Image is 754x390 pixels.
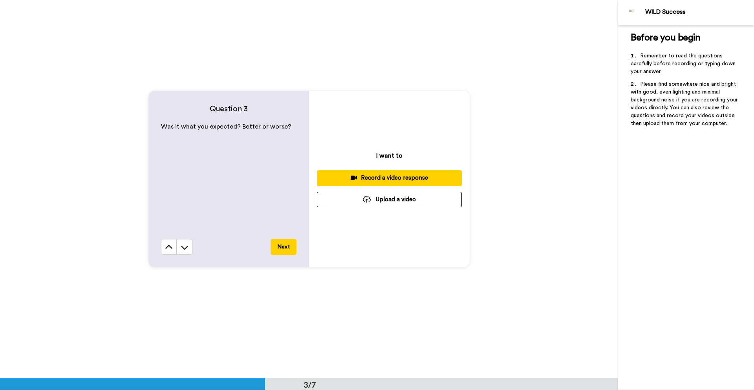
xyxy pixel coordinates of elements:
[622,3,641,22] img: Profile Image
[645,8,754,16] div: WILD Success
[161,103,296,114] h4: Question 3
[317,170,462,186] button: Record a video response
[161,123,291,130] span: Was it what you expected? Better or worse?
[323,174,456,182] div: Record a video response
[376,151,403,160] p: I want to
[291,379,329,390] div: 3/7
[631,33,700,42] span: Before you begin
[317,192,462,207] button: Upload a video
[271,239,296,255] button: Next
[631,53,737,74] span: Remember to read the questions carefully before recording or typing down your answer.
[631,81,739,126] span: Please find somewhere nice and bright with good, even lighting and minimal background noise if yo...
